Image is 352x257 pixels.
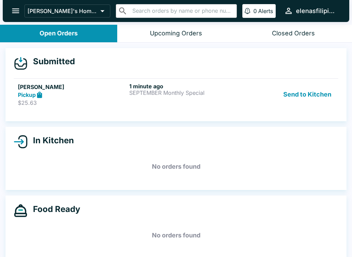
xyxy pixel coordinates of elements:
[14,223,338,248] h5: No orders found
[27,56,75,67] h4: Submitted
[27,204,80,214] h4: Food Ready
[7,2,24,20] button: open drawer
[129,90,238,96] p: SEPTEMBER Monthly Special
[27,135,74,146] h4: In Kitchen
[258,8,273,14] p: Alerts
[272,30,315,37] div: Closed Orders
[129,83,238,90] h6: 1 minute ago
[18,99,126,106] p: $25.63
[130,6,234,16] input: Search orders by name or phone number
[280,83,334,107] button: Send to Kitchen
[281,3,341,18] button: elenasfilipinofoods
[40,30,78,37] div: Open Orders
[14,154,338,179] h5: No orders found
[18,83,126,91] h5: [PERSON_NAME]
[18,91,36,98] strong: Pickup
[27,8,98,14] p: [PERSON_NAME]'s Home of the Finest Filipino Foods
[150,30,202,37] div: Upcoming Orders
[296,7,338,15] div: elenasfilipinofoods
[253,8,257,14] p: 0
[24,4,110,18] button: [PERSON_NAME]'s Home of the Finest Filipino Foods
[14,78,338,111] a: [PERSON_NAME]Pickup$25.631 minute agoSEPTEMBER Monthly SpecialSend to Kitchen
